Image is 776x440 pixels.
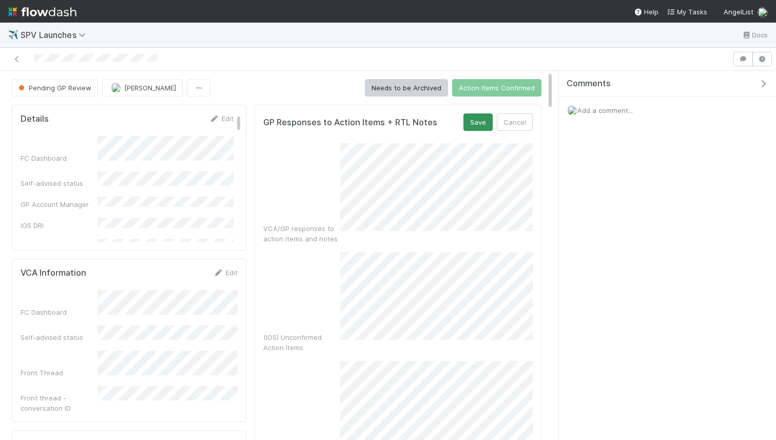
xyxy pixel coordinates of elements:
h5: VCA Information [21,268,86,278]
a: My Tasks [667,7,707,17]
img: avatar_0a9e60f7-03da-485c-bb15-a40c44fcec20.png [111,83,121,93]
span: AngelList [724,8,753,16]
div: FC Dashboard [21,153,98,163]
div: Help [634,7,658,17]
div: (IOS) Unconfirmed Action Items [263,332,340,353]
div: Front thread - conversation ID [21,393,98,413]
button: Save [463,113,493,131]
div: Self-advised status [21,178,98,188]
div: Self-advised status [21,332,98,342]
h5: GP Responses to Action Items + RTL Notes [263,118,437,128]
a: Edit [214,269,238,277]
img: avatar_0a9e60f7-03da-485c-bb15-a40c44fcec20.png [567,105,577,116]
span: Comments [567,79,611,89]
div: VCA/GP responses to action items and notes [263,223,340,244]
button: [PERSON_NAME] [102,79,183,97]
div: Ready to Launch DRI [21,241,98,252]
span: SPV Launches [21,30,91,40]
button: Needs to be Archived [365,79,448,97]
a: Docs [742,29,768,41]
div: FC Dashboard [21,307,98,317]
span: Add a comment... [577,106,633,114]
img: avatar_0a9e60f7-03da-485c-bb15-a40c44fcec20.png [758,7,768,17]
span: My Tasks [667,8,707,16]
h5: Details [21,114,49,124]
div: Front Thread [21,368,98,378]
img: logo-inverted-e16ddd16eac7371096b0.svg [8,3,76,21]
div: GP Account Manager [21,199,98,209]
span: [PERSON_NAME] [124,84,176,92]
button: Cancel [497,113,533,131]
button: Action Items Confirmed [452,79,541,97]
div: IOS DRI [21,220,98,231]
span: ✈️ [8,30,18,39]
a: Edit [209,114,234,123]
